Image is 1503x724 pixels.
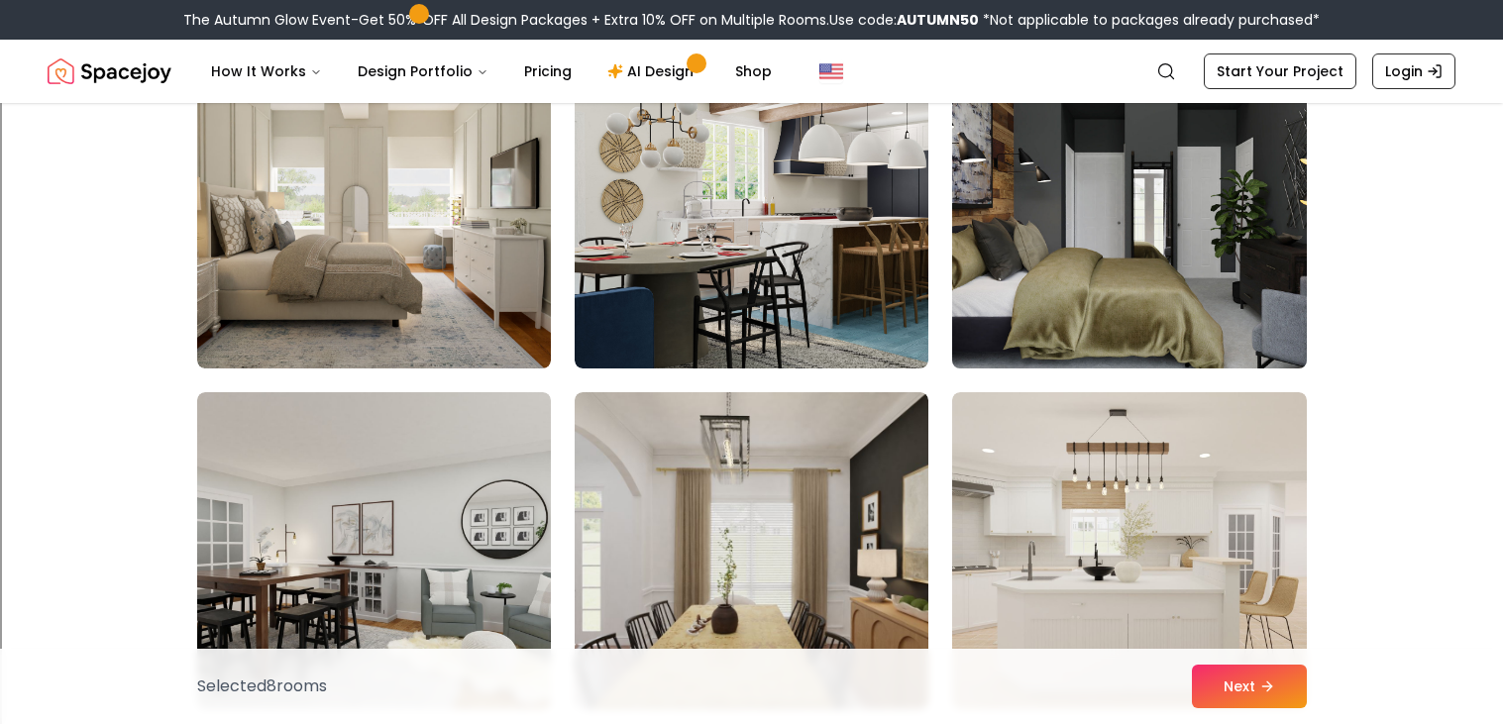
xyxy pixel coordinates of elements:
[195,52,338,91] button: How It Works
[979,10,1320,30] span: *Not applicable to packages already purchased*
[897,10,979,30] b: AUTUMN50
[183,10,1320,30] div: The Autumn Glow Event-Get 50% OFF All Design Packages + Extra 10% OFF on Multiple Rooms.
[8,79,1495,97] div: Options
[8,26,1495,44] div: Sort New > Old
[1372,53,1455,89] a: Login
[8,44,1495,61] div: Move To ...
[719,52,788,91] a: Shop
[195,52,788,91] nav: Main
[819,59,843,83] img: United States
[342,52,504,91] button: Design Portfolio
[8,115,1495,133] div: Rename
[1192,665,1307,708] button: Next
[48,40,1455,103] nav: Global
[8,97,1495,115] div: Sign out
[508,52,588,91] a: Pricing
[829,10,979,30] span: Use code:
[8,8,1495,26] div: Sort A > Z
[8,133,1495,151] div: Move To ...
[8,61,1495,79] div: Delete
[197,674,327,698] p: Selected 8 room s
[591,52,715,91] a: AI Design
[1204,53,1356,89] a: Start Your Project
[48,52,171,91] img: Spacejoy Logo
[48,52,171,91] a: Spacejoy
